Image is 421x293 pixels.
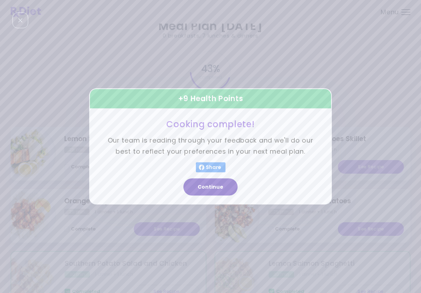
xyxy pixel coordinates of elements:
[12,13,28,28] div: Close
[107,135,314,157] p: Our team is reading through your feedback and we'll do our best to reflect your preferences in yo...
[89,88,332,109] div: + 9 Health Points
[204,165,223,170] span: Share
[183,179,238,196] button: Continue
[196,163,225,173] button: Share
[107,119,314,130] h3: Cooking complete!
